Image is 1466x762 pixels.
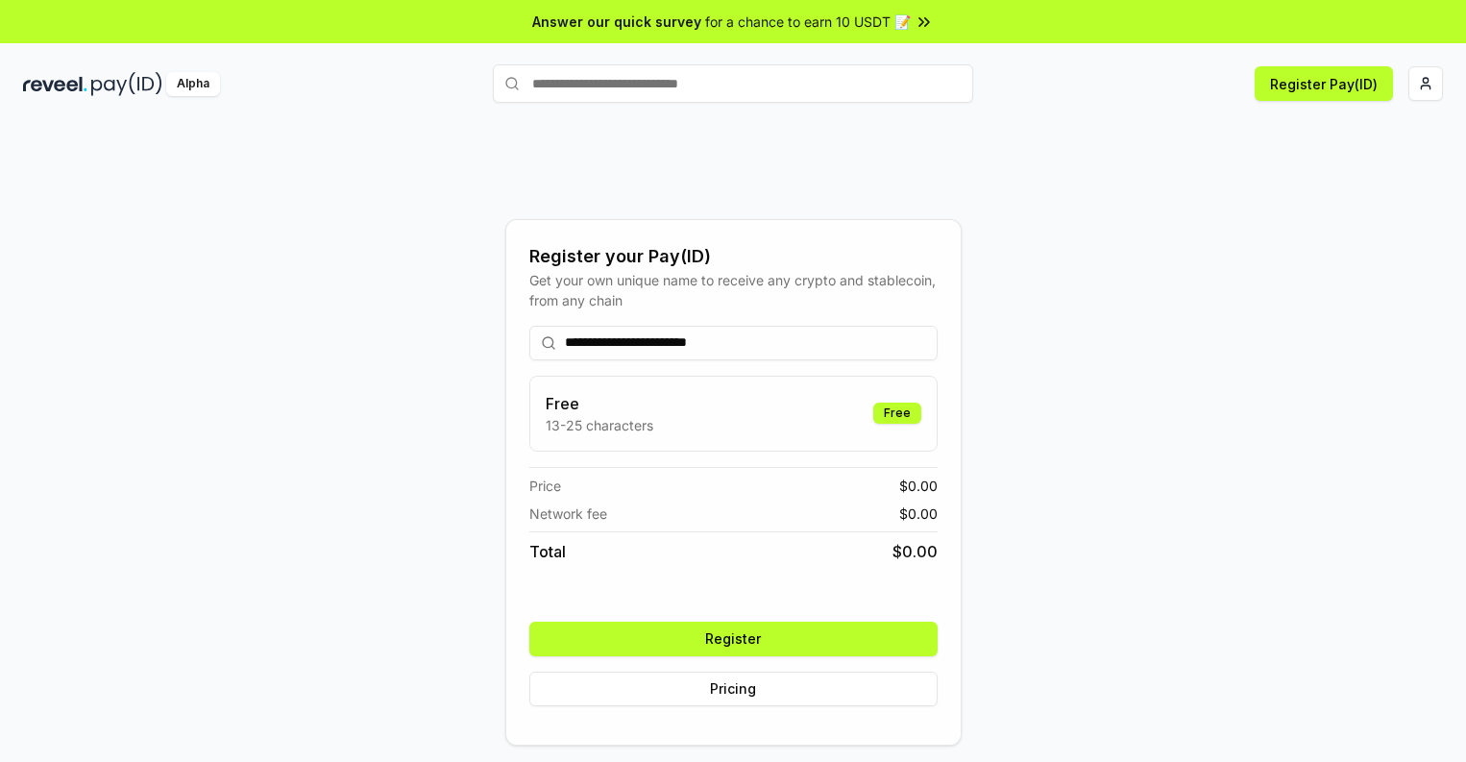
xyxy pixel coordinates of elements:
[899,476,938,496] span: $ 0.00
[892,540,938,563] span: $ 0.00
[529,243,938,270] div: Register your Pay(ID)
[91,72,162,96] img: pay_id
[873,403,921,424] div: Free
[166,72,220,96] div: Alpha
[705,12,911,32] span: for a chance to earn 10 USDT 📝
[23,72,87,96] img: reveel_dark
[899,504,938,524] span: $ 0.00
[546,415,653,435] p: 13-25 characters
[529,476,561,496] span: Price
[532,12,701,32] span: Answer our quick survey
[529,504,607,524] span: Network fee
[1255,66,1393,101] button: Register Pay(ID)
[529,622,938,656] button: Register
[546,392,653,415] h3: Free
[529,270,938,310] div: Get your own unique name to receive any crypto and stablecoin, from any chain
[529,672,938,706] button: Pricing
[529,540,566,563] span: Total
